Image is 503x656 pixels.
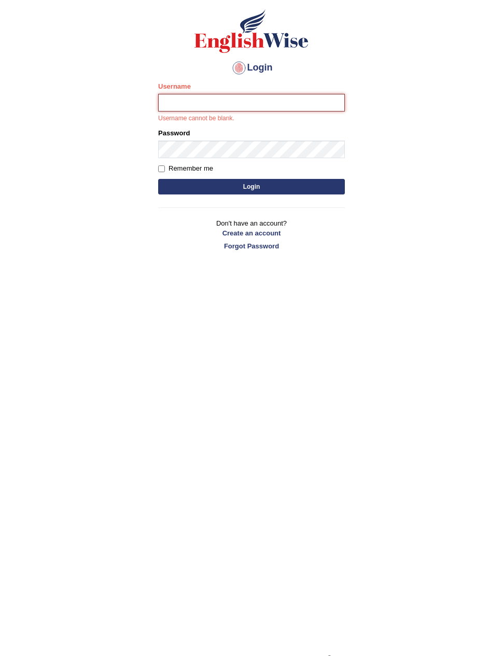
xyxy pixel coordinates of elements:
label: Remember me [158,163,213,174]
button: Login [158,179,345,194]
a: Create an account [158,228,345,238]
input: Remember me [158,165,165,172]
p: Username cannot be blank. [158,114,345,123]
img: Logo of English Wise sign in for intelligent practice with AI [192,8,311,54]
label: Password [158,128,190,138]
p: Don't have an account? [158,218,345,250]
a: Forgot Password [158,241,345,251]
label: Username [158,81,191,91]
h4: Login [158,60,345,76]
